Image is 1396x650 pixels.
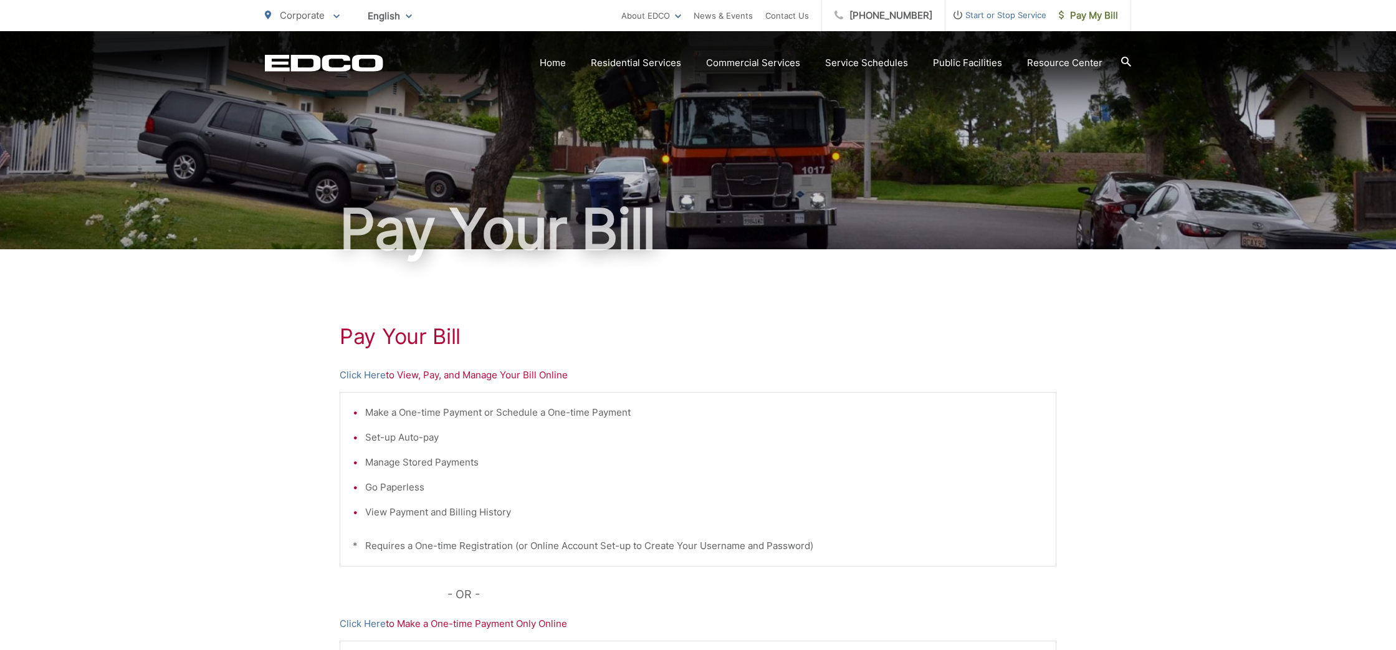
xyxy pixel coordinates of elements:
li: Make a One-time Payment or Schedule a One-time Payment [365,405,1043,420]
a: Resource Center [1027,55,1102,70]
h1: Pay Your Bill [340,324,1056,349]
p: to Make a One-time Payment Only Online [340,616,1056,631]
p: to View, Pay, and Manage Your Bill Online [340,368,1056,383]
li: Set-up Auto-pay [365,430,1043,445]
a: Contact Us [765,8,809,23]
li: Go Paperless [365,480,1043,495]
h1: Pay Your Bill [265,198,1131,260]
a: News & Events [694,8,753,23]
p: * Requires a One-time Registration (or Online Account Set-up to Create Your Username and Password) [353,538,1043,553]
span: Pay My Bill [1059,8,1118,23]
a: Service Schedules [825,55,908,70]
a: Commercial Services [706,55,800,70]
a: About EDCO [621,8,681,23]
a: Click Here [340,368,386,383]
p: - OR - [447,585,1057,604]
span: Corporate [280,9,325,21]
a: Click Here [340,616,386,631]
a: Public Facilities [933,55,1002,70]
a: Residential Services [591,55,681,70]
span: English [358,5,421,27]
a: EDCD logo. Return to the homepage. [265,54,383,72]
li: Manage Stored Payments [365,455,1043,470]
li: View Payment and Billing History [365,505,1043,520]
a: Home [540,55,566,70]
